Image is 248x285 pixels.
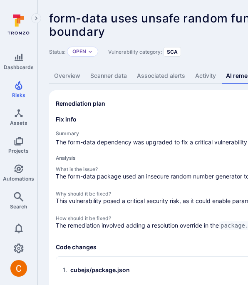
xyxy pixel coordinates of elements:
[3,176,34,182] span: Automations
[49,25,105,39] span: boundary
[85,68,132,84] a: Scanner data
[33,15,39,22] i: Expand navigation menu
[132,68,190,84] a: Associated alerts
[56,99,105,108] h2: Remediation plan
[190,68,221,84] a: Activity
[31,13,41,23] button: Expand navigation menu
[10,120,27,126] span: Assets
[4,64,34,70] span: Dashboards
[49,49,65,55] span: Status:
[88,49,93,54] button: Expand dropdown
[63,266,67,274] span: 1 .
[10,260,27,277] div: Camilo Rivera
[10,203,27,210] span: Search
[72,48,86,55] button: Open
[49,68,85,84] a: Overview
[164,47,181,57] div: SCA
[108,49,162,55] span: Vulnerability category:
[63,266,130,274] div: cubejs/package.json
[8,148,29,154] span: Projects
[10,260,27,277] img: ACg8ocJuq_DPPTkXyD9OlTnVLvDrpObecjcADscmEHLMiTyEnTELew=s96-c
[12,92,25,98] span: Risks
